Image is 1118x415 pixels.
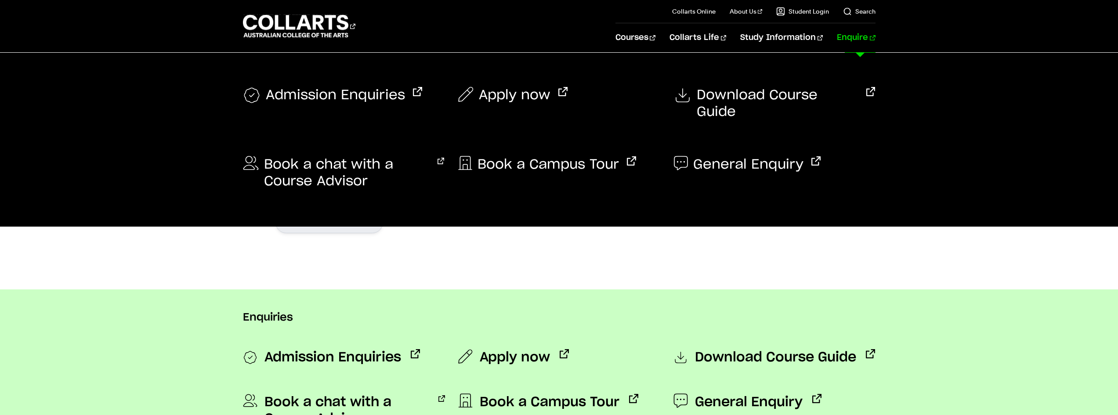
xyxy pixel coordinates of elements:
[243,87,422,105] a: Admission Enquiries
[243,156,445,190] a: Book a chat with a Course Advisor
[458,394,638,411] a: Book a Campus Tour
[458,349,569,366] a: Apply now
[479,87,550,104] span: Apply now
[480,349,550,366] span: Apply now
[693,156,803,173] span: General Enquiry
[695,349,856,367] span: Download Course Guide
[243,14,355,39] div: Go to homepage
[672,7,716,16] a: Collarts Online
[266,87,405,105] span: Admission Enquiries
[264,349,401,367] span: Admission Enquiries
[478,156,619,173] span: Book a Campus Tour
[730,7,762,16] a: About Us
[697,87,858,120] span: Download Course Guide
[615,23,655,52] a: Courses
[458,156,636,173] a: Book a Campus Tour
[674,156,821,173] a: General Enquiry
[243,349,420,367] a: Admission Enquiries
[674,87,876,120] a: Download Course Guide
[695,394,803,411] span: General Enquiry
[673,349,875,367] a: Download Course Guide
[837,23,875,52] a: Enquire
[776,7,829,16] a: Student Login
[243,289,876,335] div: Enquiries
[264,156,430,190] span: Book a chat with a Course Advisor
[480,394,619,411] span: Book a Campus Tour
[673,394,821,411] a: General Enquiry
[458,87,568,104] a: Apply now
[669,23,726,52] a: Collarts Life
[740,23,823,52] a: Study Information
[843,7,876,16] a: Search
